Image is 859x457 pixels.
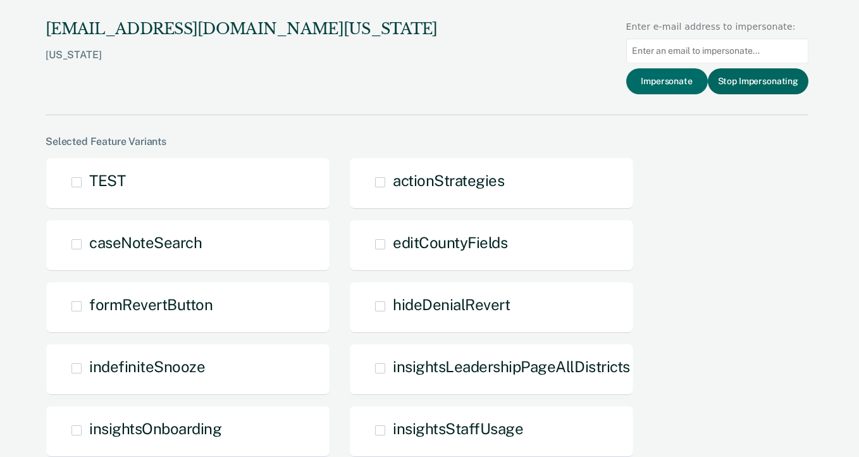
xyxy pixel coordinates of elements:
span: hideDenialRevert [393,296,510,313]
button: Stop Impersonating [708,68,808,94]
div: Selected Feature Variants [46,135,808,147]
span: insightsLeadershipPageAllDistricts [393,358,630,375]
div: [US_STATE] [46,49,438,81]
button: Impersonate [626,68,708,94]
span: TEST [89,172,125,189]
input: Enter an email to impersonate... [626,39,808,63]
span: caseNoteSearch [89,234,202,251]
div: Enter e-mail address to impersonate: [626,20,808,34]
div: [EMAIL_ADDRESS][DOMAIN_NAME][US_STATE] [46,20,438,39]
span: insightsOnboarding [89,420,221,437]
span: indefiniteSnooze [89,358,205,375]
span: actionStrategies [393,172,504,189]
span: insightsStaffUsage [393,420,523,437]
span: editCountyFields [393,234,507,251]
span: formRevertButton [89,296,213,313]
